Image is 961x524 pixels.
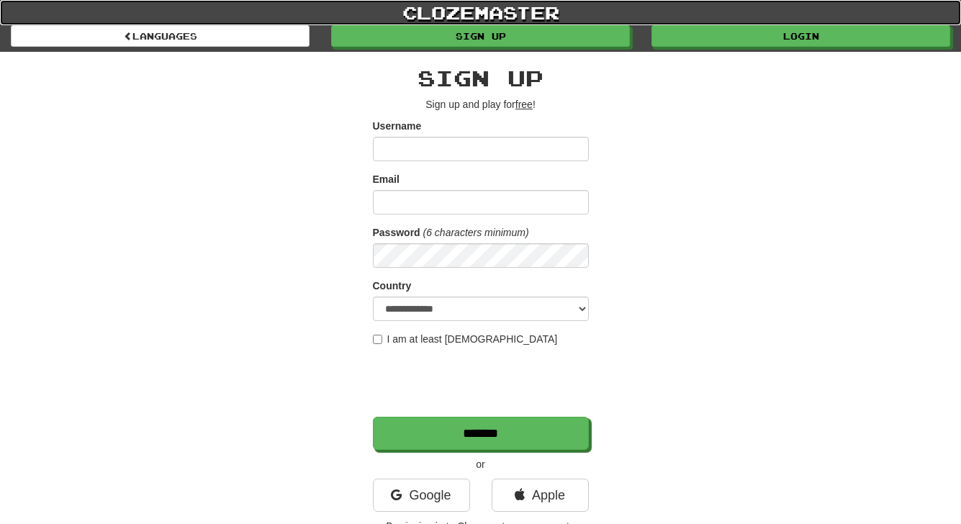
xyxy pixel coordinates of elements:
[331,25,630,47] a: Sign up
[373,353,592,410] iframe: reCAPTCHA
[373,97,589,112] p: Sign up and play for !
[373,119,422,133] label: Username
[373,172,400,186] label: Email
[373,479,470,512] a: Google
[373,335,382,344] input: I am at least [DEMOGRAPHIC_DATA]
[651,25,950,47] a: Login
[515,99,533,110] u: free
[373,66,589,90] h2: Sign up
[492,479,589,512] a: Apple
[373,332,558,346] label: I am at least [DEMOGRAPHIC_DATA]
[423,227,529,238] em: (6 characters minimum)
[373,225,420,240] label: Password
[373,279,412,293] label: Country
[373,457,589,471] p: or
[11,25,310,47] a: Languages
